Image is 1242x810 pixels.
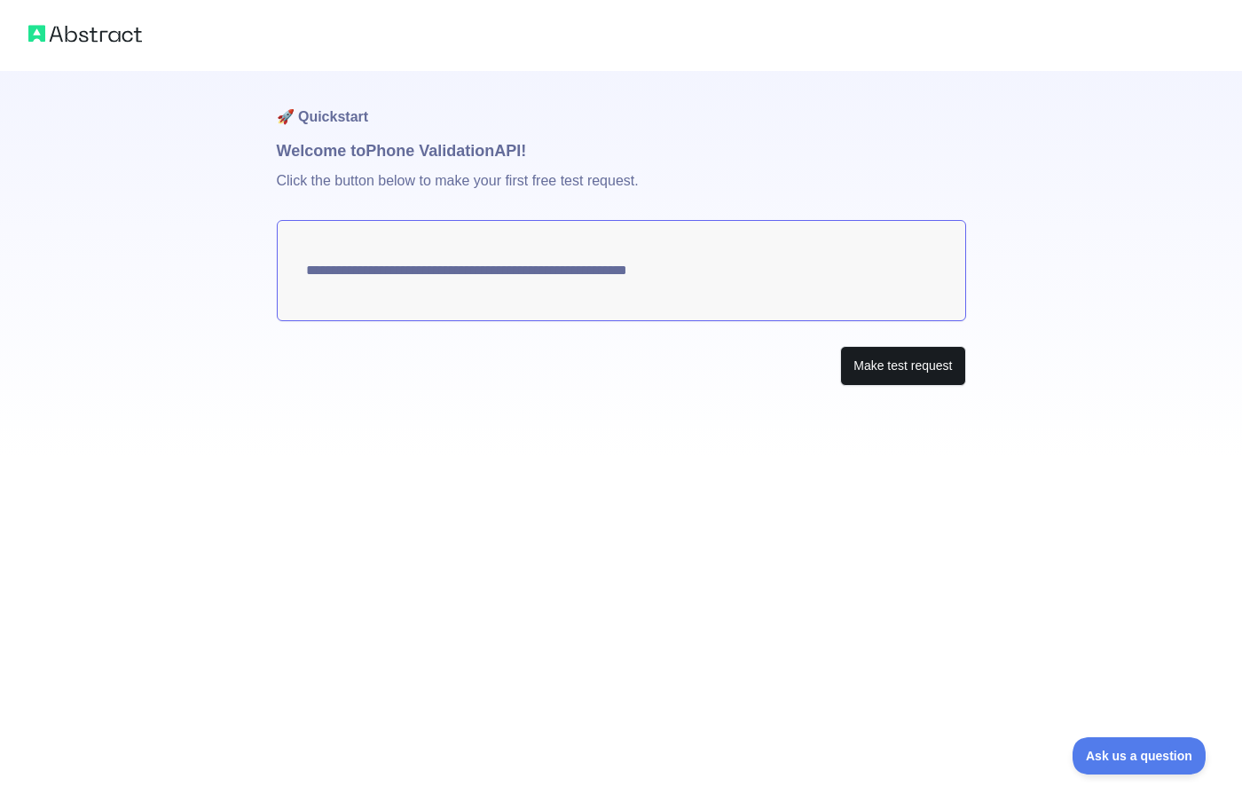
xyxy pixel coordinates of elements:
h1: 🚀 Quickstart [277,71,966,138]
img: Abstract logo [28,21,142,46]
h1: Welcome to Phone Validation API! [277,138,966,163]
p: Click the button below to make your first free test request. [277,163,966,220]
iframe: Toggle Customer Support [1073,737,1207,775]
button: Make test request [840,346,965,386]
